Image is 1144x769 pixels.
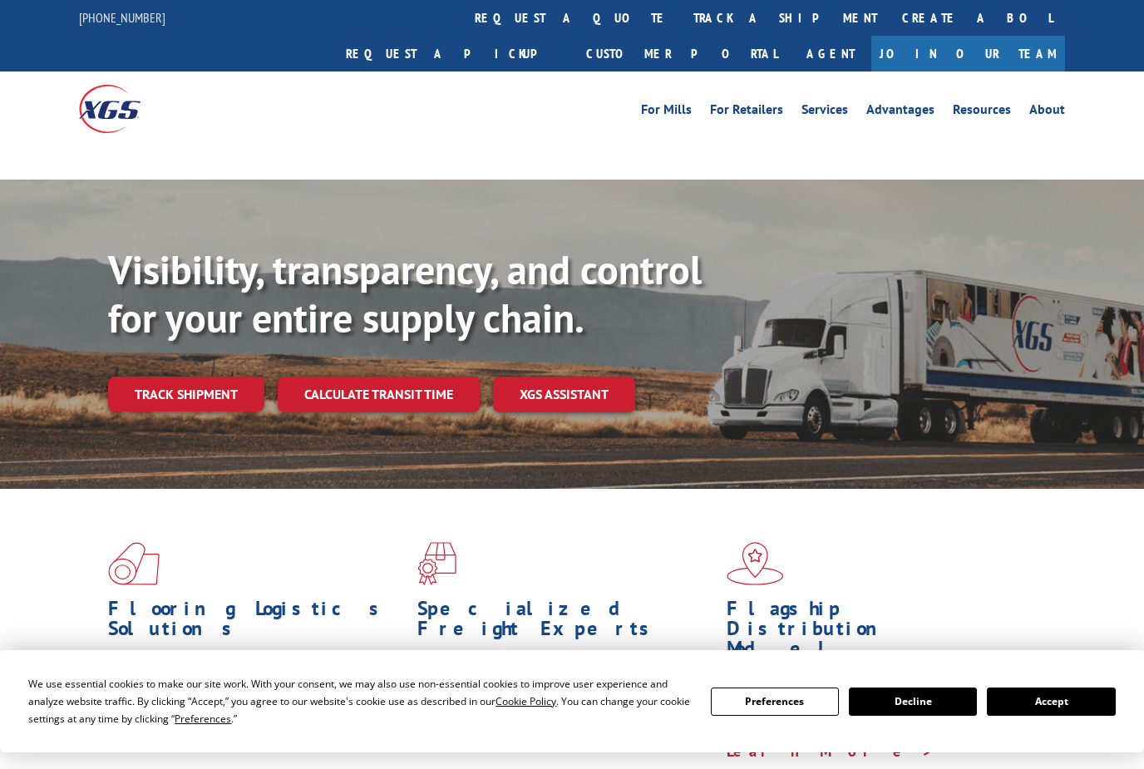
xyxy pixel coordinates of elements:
[871,36,1065,71] a: Join Our Team
[417,599,714,647] h1: Specialized Freight Experts
[953,103,1011,121] a: Resources
[711,688,839,716] button: Preferences
[108,599,405,647] h1: Flooring Logistics Solutions
[727,599,1023,667] h1: Flagship Distribution Model
[108,377,264,412] a: Track shipment
[79,9,165,26] a: [PHONE_NUMBER]
[866,103,934,121] a: Advantages
[108,244,702,343] b: Visibility, transparency, and control for your entire supply chain.
[108,647,366,706] span: As an industry carrier of choice, XGS has brought innovation and dedication to flooring logistics...
[790,36,871,71] a: Agent
[417,542,456,585] img: xgs-icon-focused-on-flooring-red
[333,36,574,71] a: Request a pickup
[108,542,160,585] img: xgs-icon-total-supply-chain-intelligence-red
[175,712,231,726] span: Preferences
[987,688,1115,716] button: Accept
[493,377,635,412] a: XGS ASSISTANT
[801,103,848,121] a: Services
[849,688,977,716] button: Decline
[417,647,714,721] p: From 123 overlength loads to delicate cargo, our experienced staff knows the best way to move you...
[1029,103,1065,121] a: About
[28,675,690,727] div: We use essential cookies to make our site work. With your consent, we may also use non-essential ...
[710,103,783,121] a: For Retailers
[496,694,556,708] span: Cookie Policy
[278,377,480,412] a: Calculate transit time
[727,742,934,761] a: Learn More >
[574,36,790,71] a: Customer Portal
[727,542,784,585] img: xgs-icon-flagship-distribution-model-red
[641,103,692,121] a: For Mills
